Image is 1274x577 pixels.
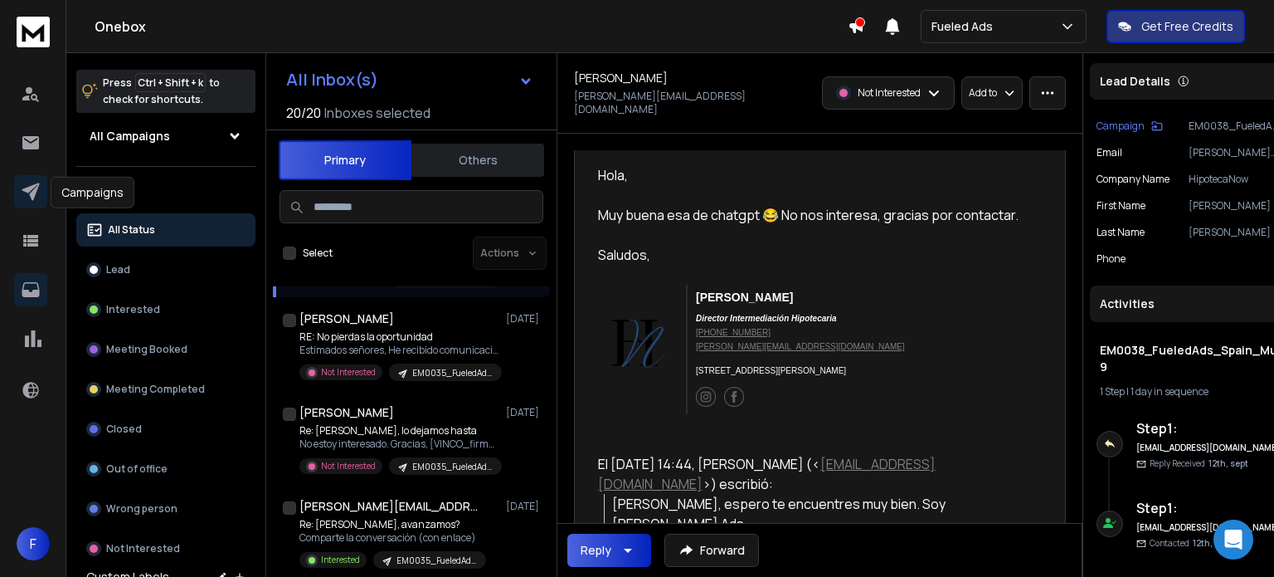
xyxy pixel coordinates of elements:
div: Saludos, [598,225,1028,414]
p: All Status [108,223,155,237]
font: [PERSON_NAME] [696,291,793,304]
div: Muy buena esa de chatgpt 😂 No nos interesa, gracias por contactar. [598,205,1028,225]
p: Add to [969,86,997,100]
button: Closed [76,413,255,446]
label: Select [303,247,333,260]
button: Out of office [76,452,255,486]
button: Others [411,142,544,178]
span: 1 Step [1100,384,1125,399]
p: Campaign [1097,120,1145,133]
p: Meeting Completed [106,383,205,396]
p: Interested [321,554,360,566]
p: Meeting Booked [106,343,187,356]
p: Contacted [1150,537,1233,550]
p: Reply Received [1150,457,1248,470]
div: Campaigns [51,177,134,208]
p: [PERSON_NAME][EMAIL_ADDRESS][DOMAIN_NAME] [574,90,812,116]
p: Lead Details [1100,73,1170,90]
button: Forward [664,534,759,567]
h1: [PERSON_NAME] [299,311,394,327]
p: Phone [1097,252,1126,266]
img: AIorK4zwvKDTe96UnRVKCXgY0FTshN4L7ns8hMY7urtZrRwpkJH4W8DoGIIUdrtudgj_d2mkGtvoNlkWdfvu [598,312,678,370]
p: First Name [1097,199,1145,213]
button: Reply [567,534,651,567]
img: logo [17,17,50,47]
p: [DATE] [506,312,543,325]
h3: Inboxes selected [324,103,430,123]
p: Last Name [1097,226,1145,239]
p: Email [1097,146,1122,159]
div: El [DATE] 14:44, [PERSON_NAME] (< >) escribió: [598,454,1028,494]
p: Comparte la conversación (con enlace) [299,531,486,545]
img: Instagram [696,387,716,407]
button: Campaign [1097,120,1163,133]
p: Re: [PERSON_NAME], lo dejamos hasta [299,424,498,438]
span: 12th, sept [1193,537,1233,549]
p: Company Name [1097,173,1169,186]
p: Estimados señores, He recibido comunicaciones [299,344,498,357]
button: Primary [279,140,411,180]
button: Meeting Booked [76,333,255,366]
h1: All Campaigns [90,128,170,144]
button: Lead [76,253,255,286]
span: 1 day in sequence [1131,384,1208,399]
p: Wrong person [106,502,177,516]
a: [PERSON_NAME][EMAIL_ADDRESS][DOMAIN_NAME] [696,342,905,351]
p: [DATE] [506,500,543,513]
button: Meeting Completed [76,373,255,406]
p: Out of office [106,462,168,476]
p: EM0035_FueledAds_Spain_MultiplesIndustries_CEO_1-20_focus_guaranteed_results [412,461,492,473]
span: Ctrl + Shift + k [135,73,206,92]
h1: [PERSON_NAME][EMAIL_ADDRESS][DOMAIN_NAME] [299,498,482,515]
span: 20 / 20 [286,103,321,123]
span: 12th, sept [1208,457,1248,469]
h1: [PERSON_NAME] [299,404,394,421]
p: EM0035_FueledAds_Spain_MultiplesIndustries_CEO_1-20_focus_guaranteed_results [412,367,492,379]
button: All Campaigns [76,120,255,153]
button: Wrong person [76,492,255,526]
h1: [PERSON_NAME] [574,70,668,86]
a: [PHONE_NUMBER] [696,328,771,337]
p: Lead [106,263,130,276]
p: Press to check for shortcuts. [103,75,220,108]
p: Closed [106,423,142,436]
p: No estoy interesado. Gracias, [VINCO_firma.png] [299,438,498,451]
p: RE: No pierdas la oportunidad [299,330,498,344]
div: Hola, [598,165,1028,185]
i: Director Intermediación Hipotecaria [696,314,837,323]
h1: All Inbox(s) [286,71,378,88]
h1: Onebox [95,17,848,37]
p: Not Interested [858,86,921,100]
div: [PERSON_NAME], espero te encuentres muy bien. Soy [PERSON_NAME] Ads. [612,494,1028,534]
div: Reply [581,542,611,559]
button: All Inbox(s) [273,63,547,96]
p: Not Interested [321,460,376,472]
p: Re: [PERSON_NAME], avanzamos? [299,518,486,531]
p: Not Interested [321,366,376,379]
p: Not Interested [106,542,180,555]
p: Fueled Ads [931,18,999,35]
span: [STREET_ADDRESS][PERSON_NAME] [696,366,846,375]
p: EM0035_FueledAds_Spain_MultiplesIndustries_CEO_1-20_focus_guaranteed_results [396,555,476,567]
button: Interested [76,293,255,326]
p: Interested [106,303,160,316]
img: Facebook [724,387,744,407]
p: [DATE] [506,406,543,419]
p: Get Free Credits [1141,18,1233,35]
button: All Status [76,213,255,247]
button: Get Free Credits [1106,10,1245,43]
div: Open Intercom Messenger [1213,520,1253,560]
h3: Filters [76,180,255,203]
button: F [17,527,50,560]
button: Not Interested [76,532,255,565]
